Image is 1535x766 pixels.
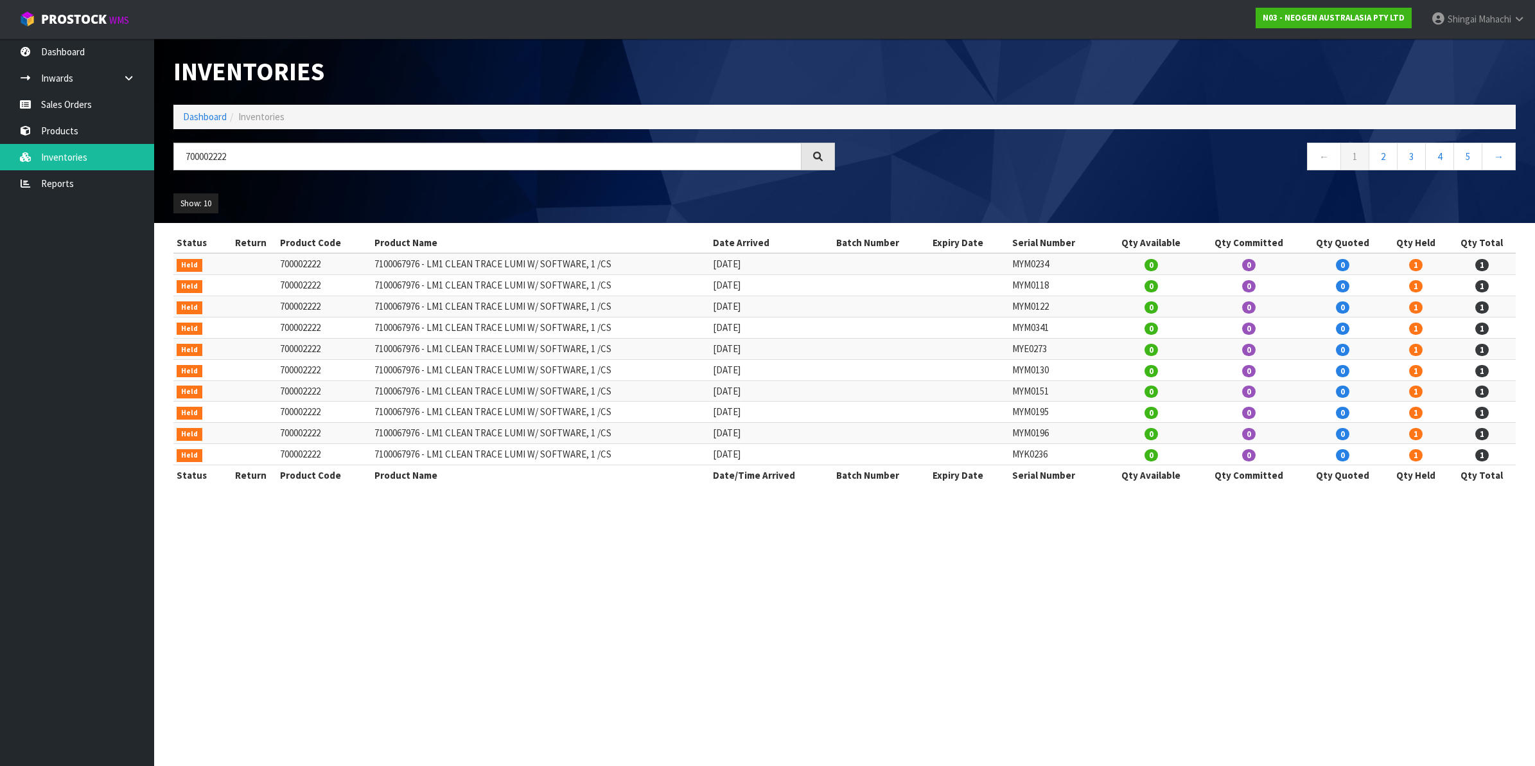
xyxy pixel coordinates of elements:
[371,253,710,274] td: 7100067976 - LM1 CLEAN TRACE LUMI W/ SOFTWARE, 1 /CS
[19,11,35,27] img: cube-alt.png
[1197,465,1301,486] th: Qty Committed
[177,280,202,293] span: Held
[1336,259,1349,271] span: 0
[710,275,833,296] td: [DATE]
[1242,407,1256,419] span: 0
[177,386,202,398] span: Held
[1448,233,1516,253] th: Qty Total
[1340,143,1369,170] a: 1
[277,296,371,317] td: 700002222
[1242,365,1256,377] span: 0
[1475,449,1489,461] span: 1
[1145,365,1158,377] span: 0
[371,359,710,380] td: 7100067976 - LM1 CLEAN TRACE LUMI W/ SOFTWARE, 1 /CS
[173,465,224,486] th: Status
[1009,338,1105,359] td: MYE0273
[1145,407,1158,419] span: 0
[710,423,833,444] td: [DATE]
[1384,233,1448,253] th: Qty Held
[1475,259,1489,271] span: 1
[1242,280,1256,292] span: 0
[177,449,202,462] span: Held
[1197,233,1301,253] th: Qty Committed
[1475,386,1489,398] span: 1
[173,143,802,170] input: Search inventories
[277,359,371,380] td: 700002222
[41,11,107,28] span: ProStock
[1409,449,1423,461] span: 1
[929,233,1009,253] th: Expiry Date
[1009,465,1105,486] th: Serial Number
[710,233,833,253] th: Date Arrived
[1475,301,1489,314] span: 1
[1397,143,1426,170] a: 3
[1242,344,1256,356] span: 0
[854,143,1516,174] nav: Page navigation
[238,111,285,123] span: Inventories
[1369,143,1398,170] a: 2
[710,402,833,423] td: [DATE]
[1009,444,1105,465] td: MYK0236
[1384,465,1448,486] th: Qty Held
[177,259,202,272] span: Held
[1145,428,1158,440] span: 0
[371,233,710,253] th: Product Name
[1009,275,1105,296] td: MYM0118
[277,338,371,359] td: 700002222
[1242,323,1256,335] span: 0
[1409,428,1423,440] span: 1
[277,233,371,253] th: Product Code
[177,407,202,420] span: Held
[1475,407,1489,419] span: 1
[1336,407,1349,419] span: 0
[1336,280,1349,292] span: 0
[173,58,835,85] h1: Inventories
[710,317,833,339] td: [DATE]
[1145,323,1158,335] span: 0
[183,111,227,123] a: Dashboard
[1409,280,1423,292] span: 1
[1475,280,1489,292] span: 1
[1009,380,1105,402] td: MYM0151
[1009,402,1105,423] td: MYM0195
[1336,428,1349,440] span: 0
[371,275,710,296] td: 7100067976 - LM1 CLEAN TRACE LUMI W/ SOFTWARE, 1 /CS
[1448,13,1477,25] span: Shingai
[1105,465,1197,486] th: Qty Available
[277,253,371,274] td: 700002222
[1409,259,1423,271] span: 1
[1475,428,1489,440] span: 1
[277,423,371,444] td: 700002222
[710,338,833,359] td: [DATE]
[1336,386,1349,398] span: 0
[1263,12,1405,23] strong: N03 - NEOGEN AUSTRALASIA PTY LTD
[177,428,202,441] span: Held
[710,465,833,486] th: Date/Time Arrived
[1453,143,1482,170] a: 5
[1448,465,1516,486] th: Qty Total
[277,402,371,423] td: 700002222
[710,253,833,274] td: [DATE]
[177,301,202,314] span: Held
[371,296,710,317] td: 7100067976 - LM1 CLEAN TRACE LUMI W/ SOFTWARE, 1 /CS
[371,317,710,339] td: 7100067976 - LM1 CLEAN TRACE LUMI W/ SOFTWARE, 1 /CS
[1145,259,1158,271] span: 0
[710,444,833,465] td: [DATE]
[277,275,371,296] td: 700002222
[1242,259,1256,271] span: 0
[1409,344,1423,356] span: 1
[173,233,224,253] th: Status
[1242,386,1256,398] span: 0
[710,359,833,380] td: [DATE]
[1242,449,1256,461] span: 0
[710,296,833,317] td: [DATE]
[371,402,710,423] td: 7100067976 - LM1 CLEAN TRACE LUMI W/ SOFTWARE, 1 /CS
[1242,301,1256,314] span: 0
[371,423,710,444] td: 7100067976 - LM1 CLEAN TRACE LUMI W/ SOFTWARE, 1 /CS
[1145,386,1158,398] span: 0
[224,465,277,486] th: Return
[1409,323,1423,335] span: 1
[371,380,710,402] td: 7100067976 - LM1 CLEAN TRACE LUMI W/ SOFTWARE, 1 /CS
[224,233,277,253] th: Return
[1009,296,1105,317] td: MYM0122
